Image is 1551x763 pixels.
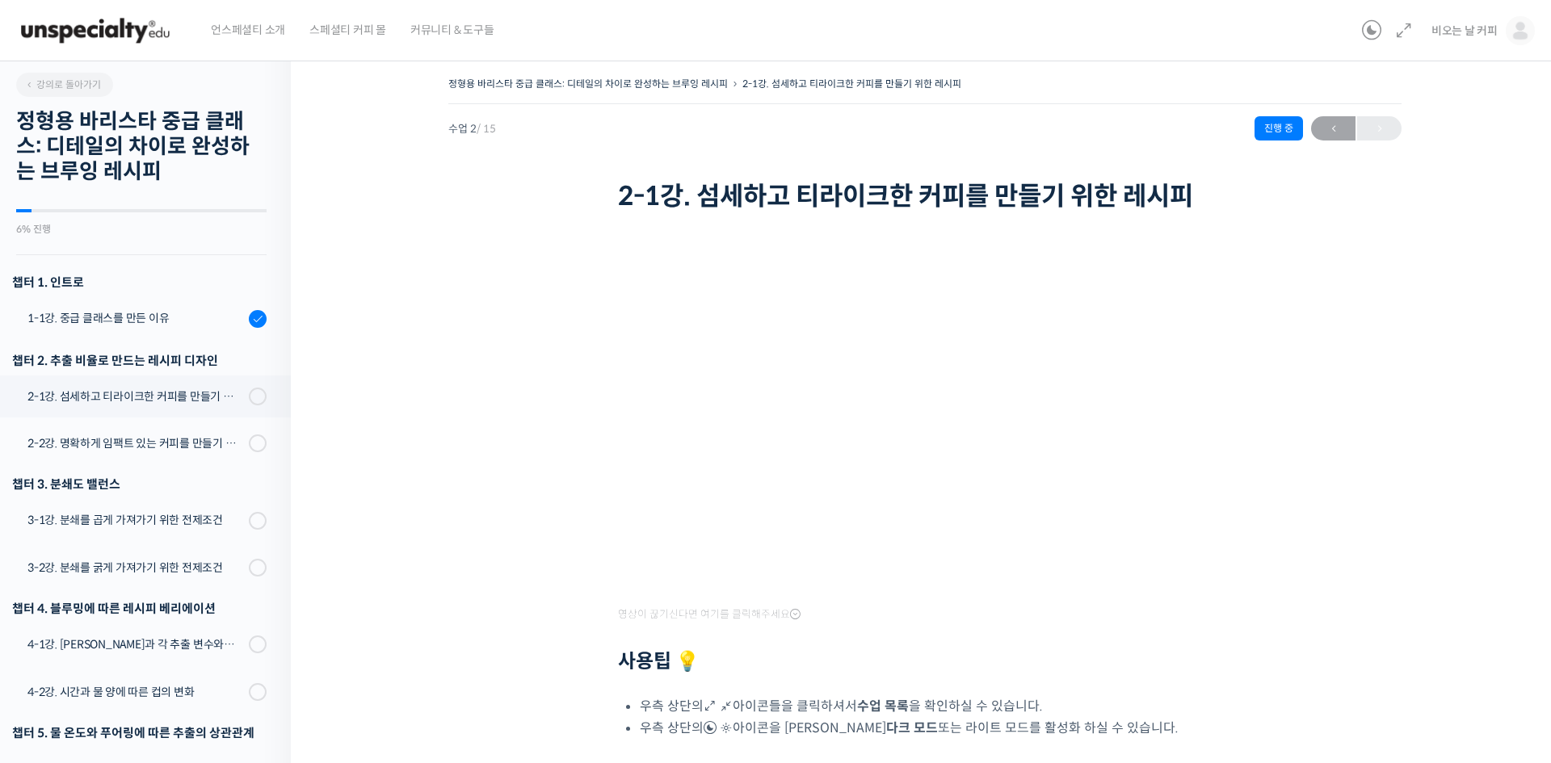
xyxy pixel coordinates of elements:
[1311,118,1356,140] span: ←
[618,181,1232,212] h1: 2-1강. 섬세하고 티라이크한 커피를 만들기 위한 레시피
[640,695,1232,717] li: 우측 상단의 아이콘들을 클릭하셔서 을 확인하실 수 있습니다.
[618,608,801,621] span: 영상이 끊기신다면 여기를 클릭해주세요
[16,224,267,234] div: 6% 진행
[12,473,267,495] div: 챕터 3. 분쇄도 밸런스
[27,683,244,701] div: 4-2강. 시간과 물 양에 따른 컵의 변화
[640,717,1232,739] li: 우측 상단의 아이콘을 [PERSON_NAME] 또는 라이트 모드를 활성화 하실 수 있습니다.
[16,109,267,185] h2: 정형용 바리스타 중급 클래스: 디테일의 차이로 완성하는 브루잉 레시피
[742,78,961,90] a: 2-1강. 섬세하고 티라이크한 커피를 만들기 위한 레시피
[27,309,244,327] div: 1-1강. 중급 클래스를 만든 이유
[857,698,909,715] b: 수업 목록
[12,722,267,744] div: 챕터 5. 물 온도와 푸어링에 따른 추출의 상관관계
[24,78,101,90] span: 강의로 돌아가기
[448,124,496,134] span: 수업 2
[1255,116,1303,140] div: 진행 중
[477,122,496,136] span: / 15
[448,78,728,90] a: 정형용 바리스타 중급 클래스: 디테일의 차이로 완성하는 브루잉 레시피
[12,350,267,371] div: 챕터 2. 추출 비율로 만드는 레시피 디자인
[27,434,244,452] div: 2-2강. 명확하게 임팩트 있는 커피를 만들기 위한 레시피
[12,271,267,293] h3: 챕터 1. 인트로
[618,649,700,673] strong: 사용팁 💡
[16,73,113,97] a: 강의로 돌아가기
[1311,116,1356,140] a: ←이전
[27,635,244,653] div: 4-1강. [PERSON_NAME]과 각 추출 변수와의 상관관계
[27,559,244,576] div: 3-2강. 분쇄를 굵게 가져가기 위한 전제조건
[27,388,244,405] div: 2-1강. 섬세하고 티라이크한 커피를 만들기 위한 레시피
[27,511,244,529] div: 3-1강. 분쇄를 곱게 가져가기 위한 전제조건
[886,719,938,736] b: 다크 모드
[1431,23,1498,38] span: 비오는 날 커피
[12,597,267,619] div: 챕터 4. 블루밍에 따른 레시피 베리에이션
